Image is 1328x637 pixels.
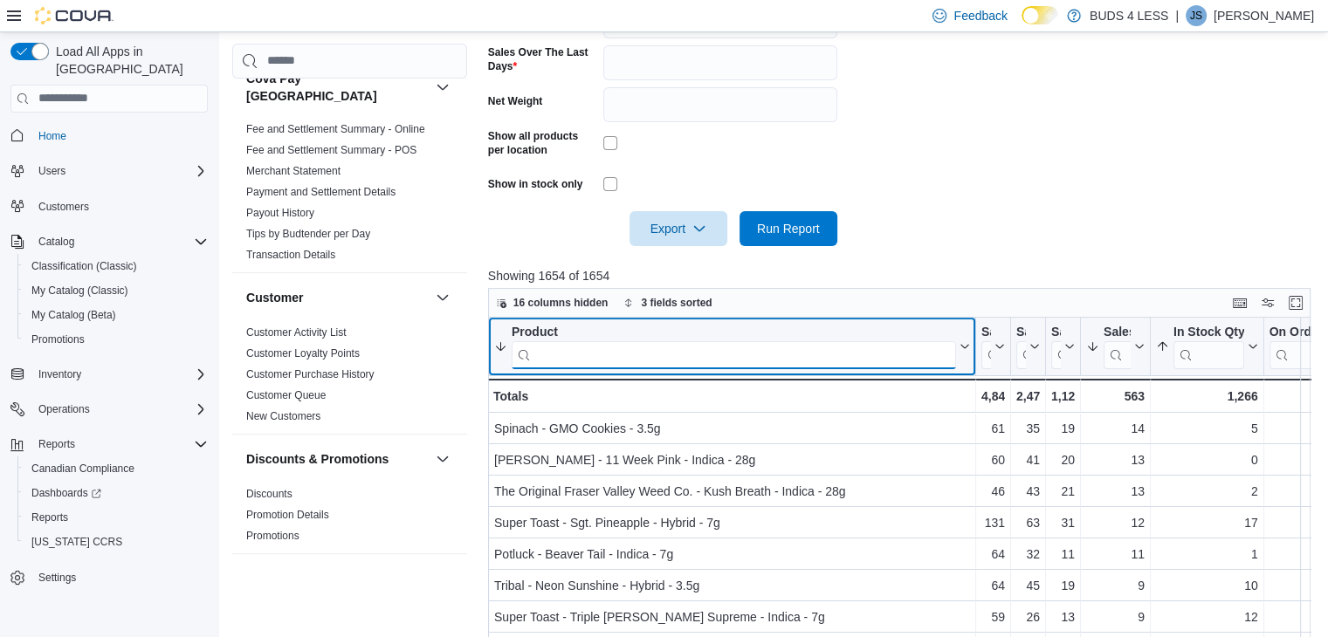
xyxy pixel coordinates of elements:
a: Fee and Settlement Summary - Online [246,123,425,135]
div: 41 [1016,449,1040,470]
div: Tribal - Neon Sunshine - Hybrid - 3.5g [494,575,970,596]
div: In Stock Qty [1173,324,1244,368]
a: My Catalog (Classic) [24,280,135,301]
div: 9 [1086,575,1145,596]
a: Home [31,126,73,147]
button: 3 fields sorted [616,292,719,313]
button: Operations [31,399,97,420]
span: My Catalog (Beta) [31,308,116,322]
button: In Stock Qty [1156,324,1258,368]
span: Fee and Settlement Summary - POS [246,143,416,157]
div: [PERSON_NAME] - 11 Week Pink - Indica - 28g [494,449,970,470]
div: Sales (7 Days) [1104,324,1131,340]
a: [US_STATE] CCRS [24,531,129,552]
div: 563 [1086,386,1145,407]
button: Cova Pay [GEOGRAPHIC_DATA] [432,77,453,98]
a: Customer Activity List [246,326,347,339]
button: Customer [432,287,453,308]
span: Reports [31,510,68,524]
span: Promotion Details [246,508,329,522]
span: Operations [31,399,208,420]
button: Catalog [31,231,81,252]
span: Dashboards [24,483,208,503]
button: Reports [3,432,215,456]
div: Sales (30 Days) [1016,324,1026,340]
h3: Cova Pay [GEOGRAPHIC_DATA] [246,70,429,105]
button: My Catalog (Beta) [17,303,215,327]
div: The Original Fraser Valley Weed Co. - Kush Breath - Indica - 28g [494,481,970,502]
span: Reports [24,507,208,528]
button: Settings [3,565,215,590]
span: Feedback [953,7,1007,24]
button: My Catalog (Classic) [17,278,215,303]
img: Cova [35,7,114,24]
a: Classification (Classic) [24,256,144,277]
div: 59 [981,606,1005,627]
div: 1,129 [1051,386,1075,407]
h3: Customer [246,289,303,306]
span: Home [38,129,66,143]
p: | [1175,5,1179,26]
span: Tips by Budtender per Day [246,227,370,241]
button: Home [3,123,215,148]
span: Classification (Classic) [31,259,137,273]
a: Canadian Compliance [24,458,141,479]
button: Reports [17,505,215,530]
button: Promotions [17,327,215,352]
span: New Customers [246,409,320,423]
label: Show all products per location [488,129,596,157]
div: 64 [981,544,1005,565]
a: Promotion Details [246,509,329,521]
a: Merchant Statement [246,165,341,177]
div: 60 [981,449,1005,470]
span: Catalog [38,235,74,249]
span: Classification (Classic) [24,256,208,277]
span: Customer Purchase History [246,367,375,381]
a: Payment and Settlement Details [246,186,396,198]
span: Reports [38,437,75,451]
button: Customer [246,289,429,306]
div: 2 [1156,481,1258,502]
span: Inventory [38,367,81,381]
span: 16 columns hidden [513,296,609,310]
label: Sales Over The Last Days [488,45,596,73]
button: Sales (14 Days) [1051,324,1075,368]
div: 2,470 [1016,386,1040,407]
a: Tips by Budtender per Day [246,228,370,240]
a: Promotions [246,530,299,542]
button: Discounts & Promotions [246,450,429,468]
span: JS [1190,5,1202,26]
div: 12 [1156,606,1258,627]
a: Customer Queue [246,389,326,401]
div: Sales (60 Days) [981,324,991,368]
span: Washington CCRS [24,531,208,552]
div: 13 [1086,449,1145,470]
button: Display options [1257,292,1278,313]
div: Discounts & Promotions [232,483,467,553]
button: Reports [31,434,82,455]
a: Promotions [24,329,92,350]
div: Sales (14 Days) [1051,324,1061,340]
span: Discounts [246,487,292,501]
span: Export [640,211,717,246]
span: Dashboards [31,486,101,500]
div: 11 [1051,544,1075,565]
div: 21 [1051,481,1075,502]
span: My Catalog (Classic) [24,280,208,301]
div: 63 [1016,512,1040,533]
div: 46 [981,481,1005,502]
span: Reports [31,434,208,455]
a: Transaction Details [246,249,335,261]
button: Sales (60 Days) [981,324,1005,368]
button: Users [3,159,215,183]
div: Cova Pay [GEOGRAPHIC_DATA] [232,119,467,272]
span: 3 fields sorted [641,296,712,310]
div: Sales (30 Days) [1016,324,1026,368]
span: Merchant Statement [246,164,341,178]
div: 26 [1016,606,1040,627]
span: My Catalog (Classic) [31,284,128,298]
span: Customer Queue [246,388,326,402]
span: Users [31,161,208,182]
span: [US_STATE] CCRS [31,535,122,549]
span: Catalog [31,231,208,252]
